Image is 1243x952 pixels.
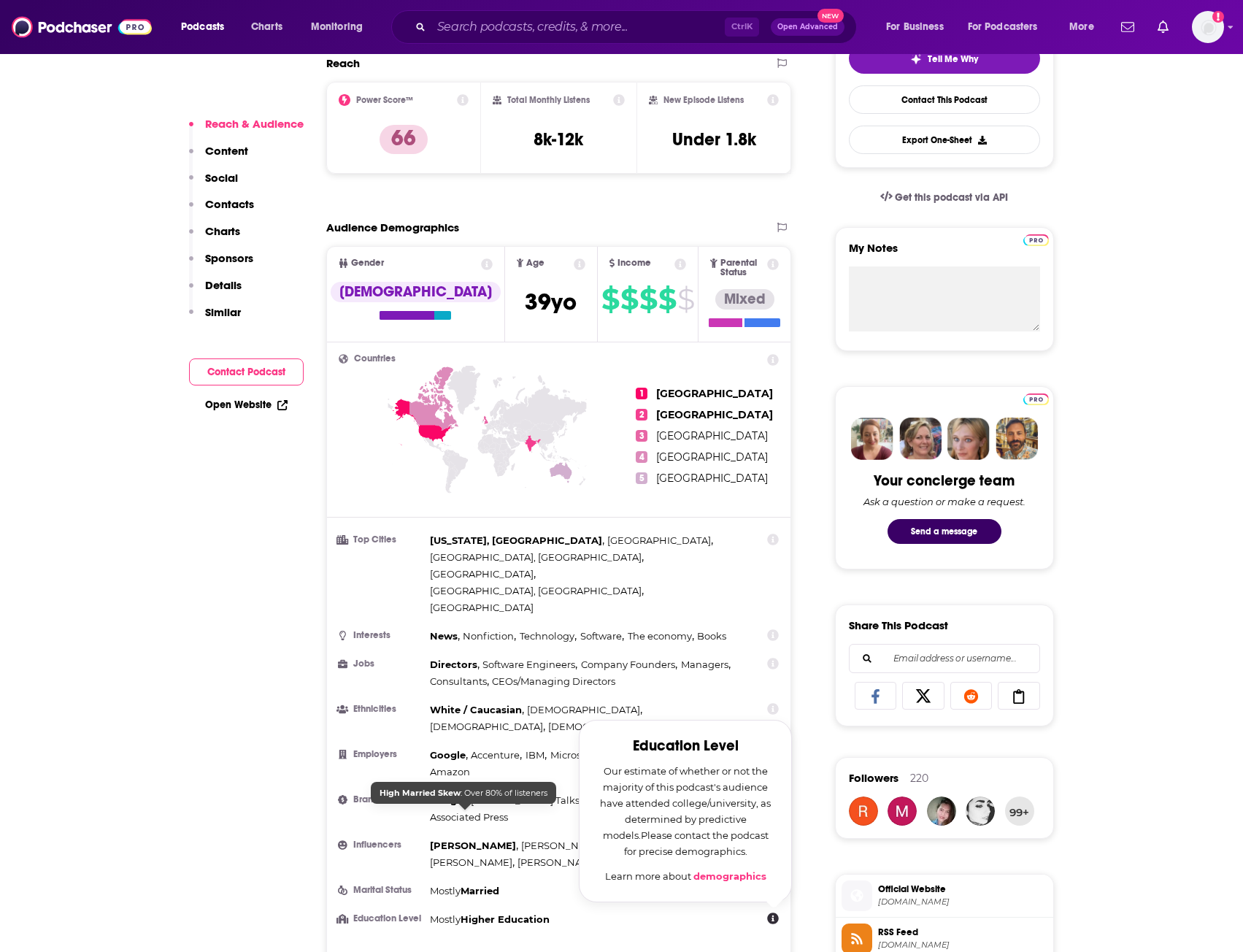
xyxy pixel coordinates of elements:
h3: Brands [339,795,424,805]
span: Monitoring [311,17,363,37]
span: New [817,9,844,23]
span: 1 [636,388,647,399]
input: Search podcasts, credits, & more... [431,15,725,39]
span: , [527,702,642,718]
button: Send a message [888,519,1001,544]
button: tell me why sparkleTell Me Why [849,43,1040,74]
p: Content [205,144,248,158]
img: Jon Profile [996,418,1038,460]
img: Podchaser - Follow, Share and Rate Podcasts [12,13,152,41]
span: Associated Press [430,811,508,823]
div: Search podcasts, credits, & more... [405,10,871,44]
img: Sarah_Safafian [966,796,995,826]
span: [GEOGRAPHIC_DATA], [GEOGRAPHIC_DATA] [430,585,642,596]
span: CEOs/Managing Directors [492,675,615,687]
span: Logged in as ecockshutt [1192,11,1224,43]
span: fs.blog [878,897,1047,907]
span: Books [697,630,726,642]
span: 2 [636,409,647,421]
span: 5 [636,472,647,484]
img: Jules Profile [947,418,990,460]
span: , [430,702,524,718]
span: , [482,656,577,673]
span: Married [461,885,499,897]
span: Directors [430,659,477,670]
span: , [471,747,522,764]
span: , [430,532,604,549]
p: Learn more about [597,868,774,884]
span: The economy [628,630,692,642]
button: Sponsors [189,251,253,278]
span: , [521,837,606,854]
span: [PERSON_NAME] [517,856,600,868]
img: Podchaser Pro [1023,394,1049,405]
span: Nonfiction [463,630,514,642]
p: Social [205,171,238,185]
span: White / Caucasian [430,704,522,715]
button: Social [189,171,238,198]
p: Charts [205,224,240,238]
a: Copy Link [998,682,1040,710]
button: Contacts [189,197,254,224]
span: Microsoft [550,749,593,761]
img: Cosmic.Stardust88 [849,796,878,826]
a: Get this podcast via API [869,180,1020,215]
p: Details [205,278,242,292]
a: demographics [693,870,766,882]
span: Company Founders [581,659,675,670]
span: Mostly [430,913,461,925]
p: Similar [205,305,241,319]
span: More [1069,17,1094,37]
div: Your concierge team [874,472,1015,490]
span: 3 [636,430,647,442]
h3: 8k-12k [534,128,583,150]
span: Managers [681,659,728,670]
a: Pro website [1023,391,1049,405]
span: , [526,747,547,764]
span: [GEOGRAPHIC_DATA] [656,472,768,485]
a: Share on Reddit [950,682,993,710]
span: Google [430,794,466,806]
span: $ [677,288,694,311]
span: , [430,747,468,764]
span: , [520,628,577,645]
img: tell me why sparkle [910,53,922,65]
span: , [430,718,545,735]
h2: Reach [326,56,360,70]
span: , [430,854,515,871]
h3: Interests [339,631,424,640]
span: , [430,549,644,566]
span: , [550,747,596,764]
a: Share on X/Twitter [902,682,944,710]
img: Moustapha [888,796,917,826]
p: Our estimate of whether or not the majority of this podcast's audience have attended college/univ... [597,763,774,859]
button: Details [189,278,242,305]
p: Reach & Audience [205,117,304,131]
h2: Education Level [597,738,774,754]
h3: Ethnicities [339,705,424,714]
a: Official Website[DOMAIN_NAME] [842,880,1047,911]
span: Technology [520,630,574,642]
span: , [517,854,602,871]
button: open menu [958,15,1059,39]
span: Countries [354,354,396,364]
button: Similar [189,305,241,332]
span: : Over 80% of listeners [380,788,547,798]
span: [GEOGRAPHIC_DATA] [430,568,534,580]
span: News [430,630,458,642]
span: Google [430,749,466,761]
span: [DEMOGRAPHIC_DATA] [430,721,543,732]
p: 66 [380,125,428,154]
span: [PERSON_NAME] [430,840,516,851]
span: [GEOGRAPHIC_DATA] [656,408,773,421]
span: [PERSON_NAME] Talks [471,794,580,806]
span: Tell Me Why [928,53,978,65]
span: , [628,628,694,645]
span: [GEOGRAPHIC_DATA] [656,450,768,464]
div: Mostly [430,883,499,899]
span: , [430,583,644,599]
span: Gender [351,258,384,268]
